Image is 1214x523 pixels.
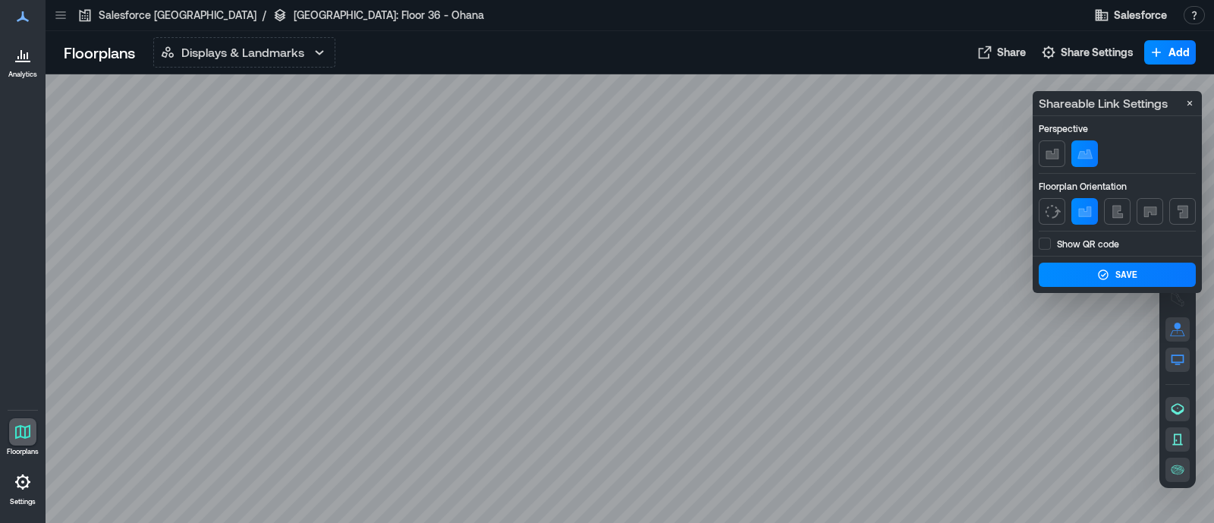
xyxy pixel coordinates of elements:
[1144,40,1196,65] button: Add
[4,36,42,83] a: Analytics
[2,414,43,461] a: Floorplans
[1039,263,1196,287] button: Save
[64,42,135,63] p: Floorplans
[997,45,1026,60] span: Share
[1115,269,1137,282] div: Save
[973,40,1030,65] button: Share
[1181,94,1199,112] button: Close
[5,464,41,511] a: Settings
[1039,94,1168,112] p: Shareable Link Settings
[153,37,335,68] button: Displays & Landmarks
[99,8,256,23] p: Salesforce [GEOGRAPHIC_DATA]
[1036,40,1138,65] button: Share Settings
[1039,180,1193,192] p: Floorplan Orientation
[1039,122,1193,134] p: Perspective
[7,447,39,456] p: Floorplans
[1061,45,1134,60] span: Share Settings
[294,8,484,23] p: [GEOGRAPHIC_DATA]: Floor 36 - Ohana
[1090,3,1172,27] button: Salesforce
[10,497,36,506] p: Settings
[8,70,37,79] p: Analytics
[263,8,266,23] p: /
[181,43,304,61] p: Displays & Landmarks
[1114,8,1167,23] span: Salesforce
